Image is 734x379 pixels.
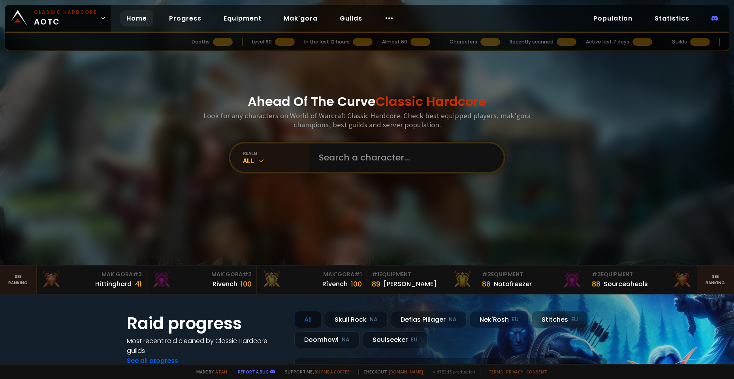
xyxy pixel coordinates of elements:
small: NA [342,336,350,344]
div: 100 [241,279,252,289]
div: Mak'Gora [41,270,142,279]
small: EU [411,336,418,344]
div: Stitches [532,311,588,328]
small: EU [571,316,578,324]
span: # 1 [354,270,362,278]
a: Mak'Gora#2Rivench100 [147,266,257,294]
div: Soulseeker [363,331,427,348]
span: # 3 [133,270,142,278]
small: Classic Hardcore [34,9,97,16]
a: a fan [215,369,227,375]
a: Mak'gora [277,10,324,26]
div: Skull Rock [325,311,388,328]
div: 88 [592,279,600,289]
a: Seeranking [697,266,734,294]
small: EU [512,316,519,324]
div: Level 60 [252,38,272,45]
div: Equipment [482,270,582,279]
span: Support me, [280,369,354,375]
a: Terms [488,369,503,375]
div: Rîvench [322,279,348,289]
div: Recently scanned [510,38,553,45]
div: 100 [351,279,362,289]
div: 89 [372,279,380,289]
span: Made by [192,369,227,375]
a: Privacy [506,369,523,375]
h4: Most recent raid cleaned by Classic Hardcore guilds [127,336,285,356]
div: Active last 7 days [586,38,629,45]
small: NA [370,316,378,324]
div: Deaths [192,38,210,45]
div: Defias Pillager [391,311,467,328]
a: [DATE]zgpetri on godDefias Pillager8 /90 [294,358,607,379]
span: # 1 [372,270,379,278]
a: Guilds [333,10,369,26]
div: [PERSON_NAME] [384,279,437,289]
div: 41 [135,279,142,289]
div: 88 [482,279,491,289]
a: Mak'Gora#3Hittinghard41 [37,266,147,294]
a: Home [120,10,153,26]
span: Classic Hardcore [376,92,486,110]
small: NA [449,316,457,324]
div: All [294,311,322,328]
div: realm [243,150,309,156]
a: Classic HardcoreAOTC [5,5,111,32]
span: Checkout [358,369,423,375]
a: Progress [163,10,208,26]
a: #2Equipment88Notafreezer [477,266,587,294]
div: In the last 12 hours [304,38,350,45]
span: # 3 [592,270,601,278]
span: # 2 [482,270,491,278]
h1: Raid progress [127,311,285,336]
div: Nek'Rosh [470,311,529,328]
div: Equipment [592,270,692,279]
div: All [243,156,309,165]
div: Doomhowl [294,331,359,348]
span: v. d752d5 - production [428,369,475,375]
div: Mak'Gora [152,270,252,279]
h1: Ahead Of The Curve [248,92,486,111]
a: Equipment [217,10,268,26]
a: Consent [526,369,547,375]
a: Report a bug [238,369,269,375]
span: AOTC [34,9,97,28]
div: Rivench [213,279,237,289]
div: Notafreezer [494,279,532,289]
span: # 2 [243,270,252,278]
div: Hittinghard [95,279,132,289]
a: See all progress [127,356,178,365]
a: #1Equipment89[PERSON_NAME] [367,266,477,294]
div: Equipment [372,270,472,279]
h3: Look for any characters on World of Warcraft Classic Hardcore. Check best equipped players, mak'g... [200,111,534,129]
div: Sourceoheals [604,279,648,289]
div: Characters [450,38,477,45]
a: Buy me a coffee [314,369,354,375]
div: Guilds [672,38,687,45]
input: Search a character... [314,143,494,172]
div: Mak'Gora [262,270,362,279]
a: Population [587,10,639,26]
a: Statistics [648,10,696,26]
div: Almost 60 [382,38,407,45]
a: Mak'Gora#1Rîvench100 [257,266,367,294]
a: #3Equipment88Sourceoheals [587,266,697,294]
a: [DOMAIN_NAME] [389,369,423,375]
